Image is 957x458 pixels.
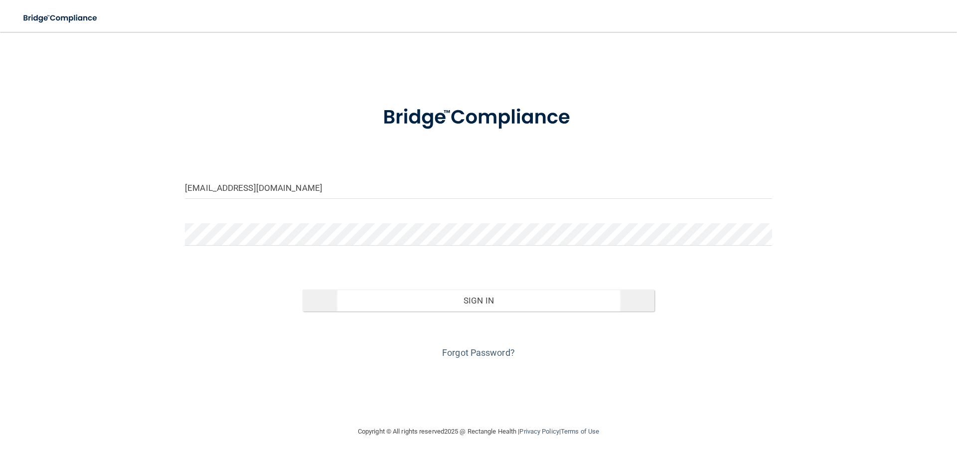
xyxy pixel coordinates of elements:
[297,416,660,448] div: Copyright © All rights reserved 2025 @ Rectangle Health | |
[15,8,107,28] img: bridge_compliance_login_screen.278c3ca4.svg
[561,428,599,435] a: Terms of Use
[303,290,655,311] button: Sign In
[185,176,772,199] input: Email
[442,347,515,358] a: Forgot Password?
[362,92,595,144] img: bridge_compliance_login_screen.278c3ca4.svg
[519,428,559,435] a: Privacy Policy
